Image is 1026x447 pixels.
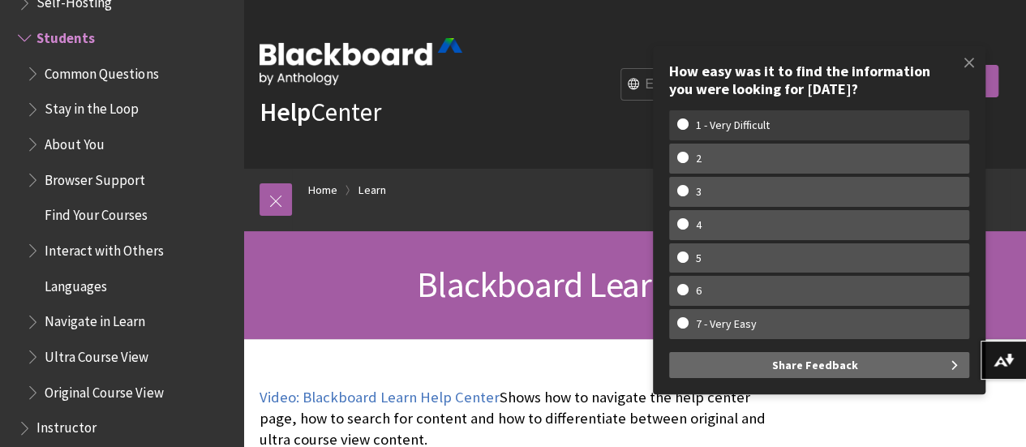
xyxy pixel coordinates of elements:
[677,185,720,199] w-span: 3
[308,180,337,200] a: Home
[45,202,148,224] span: Find Your Courses
[36,415,97,436] span: Instructor
[677,218,720,232] w-span: 4
[677,284,720,298] w-span: 6
[677,118,788,132] w-span: 1 - Very Difficult
[677,152,720,165] w-span: 2
[260,96,381,128] a: HelpCenter
[45,273,107,294] span: Languages
[45,379,163,401] span: Original Course View
[45,343,148,365] span: Ultra Course View
[772,352,858,378] span: Share Feedback
[260,96,311,128] strong: Help
[677,317,775,331] w-span: 7 - Very Easy
[45,166,145,188] span: Browser Support
[260,388,500,407] a: Video: Blackboard Learn Help Center
[45,237,163,259] span: Interact with Others
[45,96,139,118] span: Stay in the Loop
[669,62,969,97] div: How easy was it to find the information you were looking for [DATE]?
[36,24,95,46] span: Students
[45,131,105,153] span: About You
[45,60,158,82] span: Common Questions
[677,251,720,265] w-span: 5
[358,180,386,200] a: Learn
[417,262,852,307] span: Blackboard Learn for Students
[260,38,462,85] img: Blackboard by Anthology
[669,352,969,378] button: Share Feedback
[45,308,145,330] span: Navigate in Learn
[621,69,751,101] select: Site Language Selector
